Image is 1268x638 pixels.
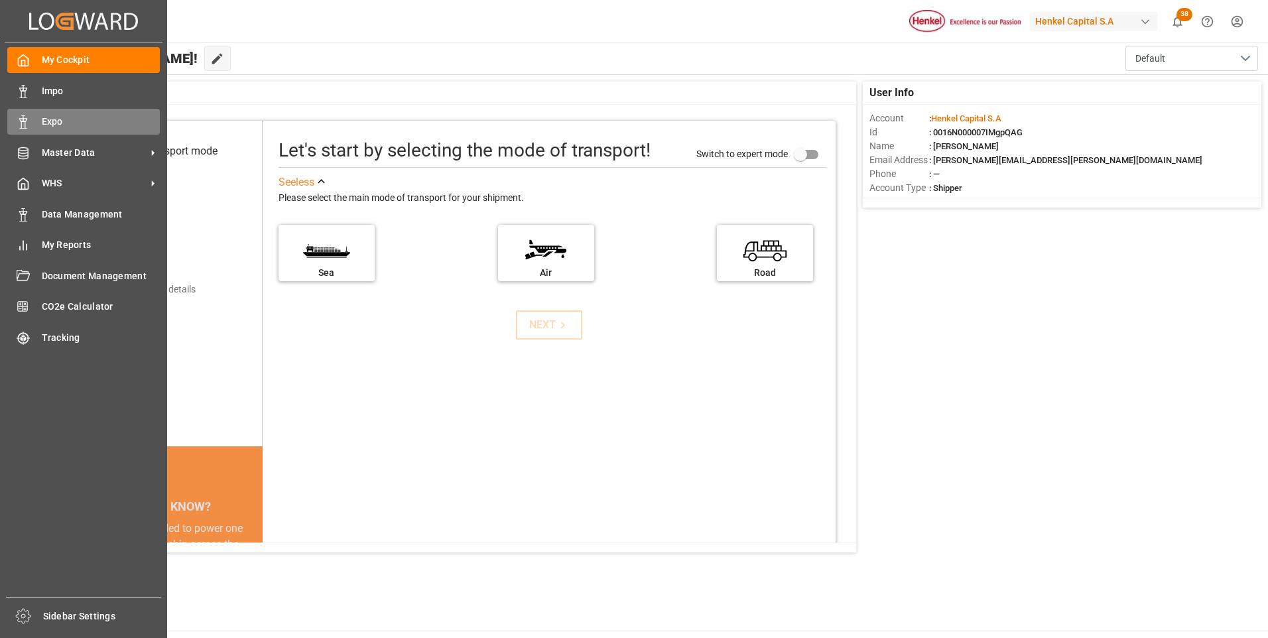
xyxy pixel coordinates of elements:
span: : [929,113,1001,123]
span: Email Address [869,153,929,167]
span: : [PERSON_NAME] [929,141,999,151]
a: Data Management [7,201,160,227]
span: Name [869,139,929,153]
span: Default [1135,52,1165,66]
span: Account [869,111,929,125]
span: My Reports [42,238,160,252]
span: Document Management [42,269,160,283]
div: Let's start by selecting the mode of transport! [279,137,651,164]
button: show 38 new notifications [1163,7,1192,36]
a: CO2e Calculator [7,294,160,320]
span: WHS [42,176,147,190]
a: My Cockpit [7,47,160,73]
button: Henkel Capital S.A [1030,9,1163,34]
span: : — [929,169,940,179]
a: Document Management [7,263,160,288]
img: Henkel%20logo.jpg_1689854090.jpg [909,10,1021,33]
div: Please select the main mode of transport for your shipment. [279,190,826,206]
div: Henkel Capital S.A [1030,12,1157,31]
span: Phone [869,167,929,181]
a: My Reports [7,232,160,258]
span: Account Type [869,181,929,195]
div: Add shipping details [113,283,196,296]
span: : 0016N000007IMgpQAG [929,127,1023,137]
button: NEXT [516,310,582,340]
span: Master Data [42,146,147,160]
span: 38 [1176,8,1192,21]
a: Impo [7,78,160,103]
span: Switch to expert mode [696,148,788,159]
span: Henkel Capital S.A [931,113,1001,123]
span: Sidebar Settings [43,609,162,623]
div: Air [505,266,588,280]
span: Expo [42,115,160,129]
a: Expo [7,109,160,135]
span: My Cockpit [42,53,160,67]
a: Tracking [7,324,160,350]
span: : Shipper [929,183,962,193]
span: CO2e Calculator [42,300,160,314]
span: Tracking [42,331,160,345]
button: open menu [1125,46,1258,71]
span: Hello [PERSON_NAME]! [55,46,198,71]
span: Id [869,125,929,139]
div: Sea [285,266,368,280]
div: See less [279,174,314,190]
span: : [PERSON_NAME][EMAIL_ADDRESS][PERSON_NAME][DOMAIN_NAME] [929,155,1202,165]
button: next slide / item [244,521,263,632]
span: User Info [869,85,914,101]
span: Impo [42,84,160,98]
button: Help Center [1192,7,1222,36]
div: NEXT [529,317,570,333]
div: Road [724,266,806,280]
span: Data Management [42,208,160,222]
